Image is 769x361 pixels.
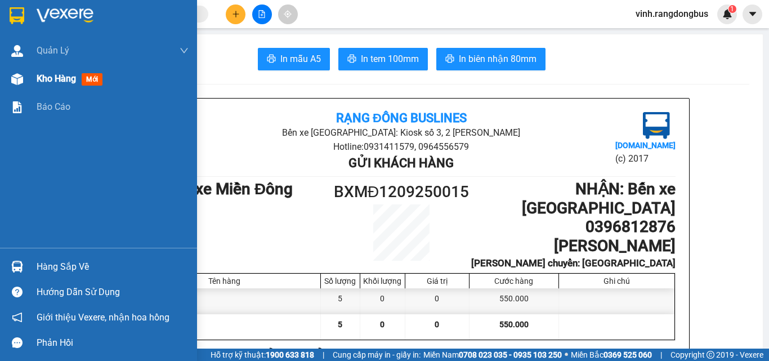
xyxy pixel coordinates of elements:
[10,7,24,24] img: logo-vxr
[730,5,734,13] span: 1
[258,10,266,18] span: file-add
[232,10,240,18] span: plus
[267,54,276,65] span: printer
[743,5,762,24] button: caret-down
[278,5,298,24] button: aim
[445,54,454,65] span: printer
[347,54,356,65] span: printer
[338,320,342,329] span: 5
[37,259,189,275] div: Hàng sắp về
[37,310,169,324] span: Giới thiệu Vexere, nhận hoa hồng
[470,288,559,314] div: 550.000
[459,350,562,359] strong: 0708 023 035 - 0935 103 250
[499,320,529,329] span: 550.000
[571,349,652,361] span: Miền Bắc
[127,180,293,198] b: GỬI : Bến xe Miền Đông
[470,217,676,237] h1: 0396812876
[423,349,562,361] span: Miền Nam
[707,351,714,359] span: copyright
[180,46,189,55] span: down
[12,337,23,348] span: message
[615,141,676,150] b: [DOMAIN_NAME]
[226,5,245,24] button: plus
[603,350,652,359] strong: 0369 525 060
[522,180,676,217] b: NHẬN : Bến xe [GEOGRAPHIC_DATA]
[470,237,676,256] h1: [PERSON_NAME]
[336,111,467,125] b: Rạng Đông Buslines
[348,156,454,170] b: Gửi khách hàng
[748,9,758,19] span: caret-down
[363,277,402,286] div: Khối lượng
[12,287,23,297] span: question-circle
[11,73,23,85] img: warehouse-icon
[615,151,676,166] li: (c) 2017
[436,48,546,70] button: printerIn biên nhận 80mm
[252,5,272,24] button: file-add
[37,73,76,84] span: Kho hàng
[12,312,23,323] span: notification
[380,320,384,329] span: 0
[660,349,662,361] span: |
[37,284,189,301] div: Hướng dẫn sử dụng
[435,320,439,329] span: 0
[408,277,466,286] div: Giá trị
[37,335,189,351] div: Phản hồi
[338,48,428,70] button: printerIn tem 100mm
[324,277,357,286] div: Số lượng
[37,100,70,114] span: Báo cáo
[323,349,324,361] span: |
[562,277,672,286] div: Ghi chú
[37,43,69,57] span: Quản Lý
[722,9,732,19] img: icon-new-feature
[565,353,568,357] span: ⚪️
[728,5,736,13] sup: 1
[128,288,321,314] div: THÙNG
[333,180,470,204] h1: BXMĐ1209250015
[11,261,23,273] img: warehouse-icon
[284,10,292,18] span: aim
[131,277,318,286] div: Tên hàng
[218,126,584,140] li: Bến xe [GEOGRAPHIC_DATA]: Kiosk số 3, 2 [PERSON_NAME]
[333,349,421,361] span: Cung cấp máy in - giấy in:
[218,140,584,154] li: Hotline: 0931411579, 0964556579
[280,52,321,66] span: In mẫu A5
[360,288,405,314] div: 0
[459,52,536,66] span: In biên nhận 80mm
[11,101,23,113] img: solution-icon
[211,349,314,361] span: Hỗ trợ kỹ thuật:
[405,288,470,314] div: 0
[11,45,23,57] img: warehouse-icon
[258,48,330,70] button: printerIn mẫu A5
[472,277,556,286] div: Cước hàng
[266,350,314,359] strong: 1900 633 818
[321,288,360,314] div: 5
[643,112,670,139] img: logo.jpg
[471,257,676,269] b: [PERSON_NAME] chuyển: [GEOGRAPHIC_DATA]
[361,52,419,66] span: In tem 100mm
[627,7,717,21] span: vinh.rangdongbus
[82,73,102,86] span: mới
